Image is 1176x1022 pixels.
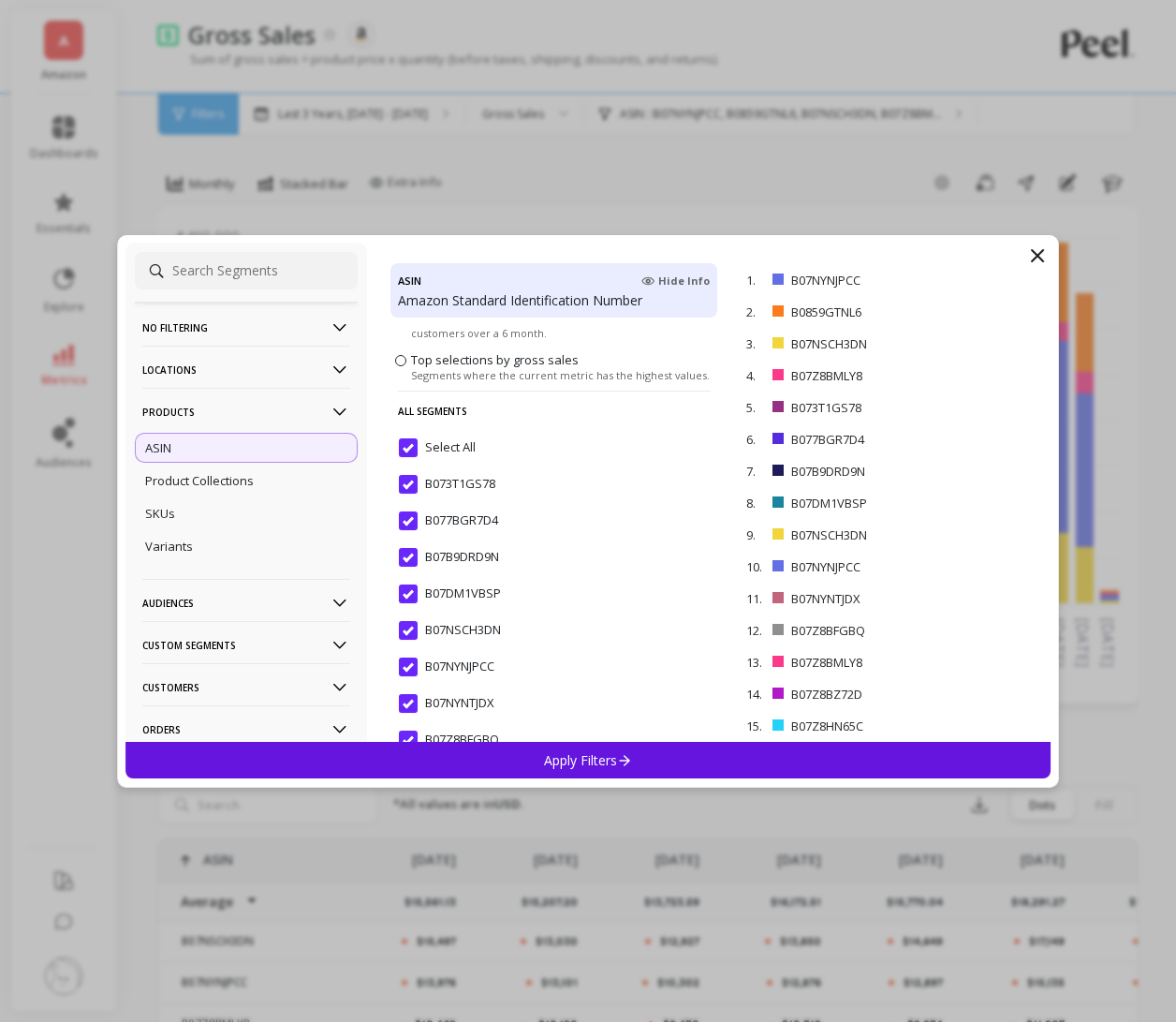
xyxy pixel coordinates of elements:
span: B07NYNJPCC [399,658,494,676]
span: Select All [399,438,476,457]
p: B07NYNTJDX [791,590,949,607]
p: Variants [145,538,193,555]
input: Search Segments [135,252,358,289]
p: B07NYNJPCC [791,272,949,289]
p: Apply Filters [544,751,633,769]
p: 10. [746,558,765,575]
p: B07Z8BFGBQ [791,622,951,639]
p: 6. [746,431,765,448]
p: 12. [746,622,765,639]
p: ASIN [145,439,171,456]
p: B07Z8HN65C [791,718,950,734]
p: B07B9DRD9N [791,463,951,480]
p: All Segments [398,391,711,431]
p: B07NSCH3DN [791,526,952,543]
p: SKUs [145,505,175,522]
span: Top selections by gross sales [411,350,579,367]
p: 15. [746,718,765,734]
p: B0859GTNL6 [791,304,949,320]
p: Amazon Standard Identification Number [398,291,710,310]
p: B077BGR7D4 [791,431,951,448]
p: Orders [142,705,350,753]
span: B077BGR7D4 [399,511,498,530]
p: B07DM1VBSP [791,495,952,511]
p: 4. [746,367,765,384]
span: Segment values with the highest revenue from returning customers over a 6 month. [411,312,713,340]
p: Products [142,388,350,436]
p: B07NYNJPCC [791,558,949,575]
span: Hide Info [641,274,710,289]
p: Product Collections [145,472,254,489]
p: 11. [746,590,765,607]
p: Customers [142,663,350,711]
span: B07NYNTJDX [399,694,494,713]
p: No filtering [142,304,350,351]
p: Locations [142,346,350,393]
p: Custom Segments [142,621,350,669]
p: 2. [746,304,765,320]
p: B07Z8BMLY8 [791,367,950,384]
p: 7. [746,463,765,480]
span: B07NSCH3DN [399,621,501,640]
p: 8. [746,495,765,511]
span: B07Z8BFGBQ [399,731,499,749]
span: B07B9DRD9N [399,548,499,567]
p: B07Z8BMLY8 [791,654,950,671]
p: 1. [746,272,765,289]
p: 14. [746,686,765,703]
span: B07DM1VBSP [399,585,501,603]
p: B07NSCH3DN [791,335,952,352]
h4: ASIN [398,271,421,291]
span: B073T1GS78 [399,475,495,494]
p: 9. [746,526,765,543]
p: 13. [746,654,765,671]
p: Audiences [142,579,350,627]
span: Segments where the current metric has the highest values. [411,367,710,381]
p: B073T1GS78 [791,399,949,416]
p: B07Z8BZ72D [791,686,950,703]
p: 3. [746,335,765,352]
p: 5. [746,399,765,416]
